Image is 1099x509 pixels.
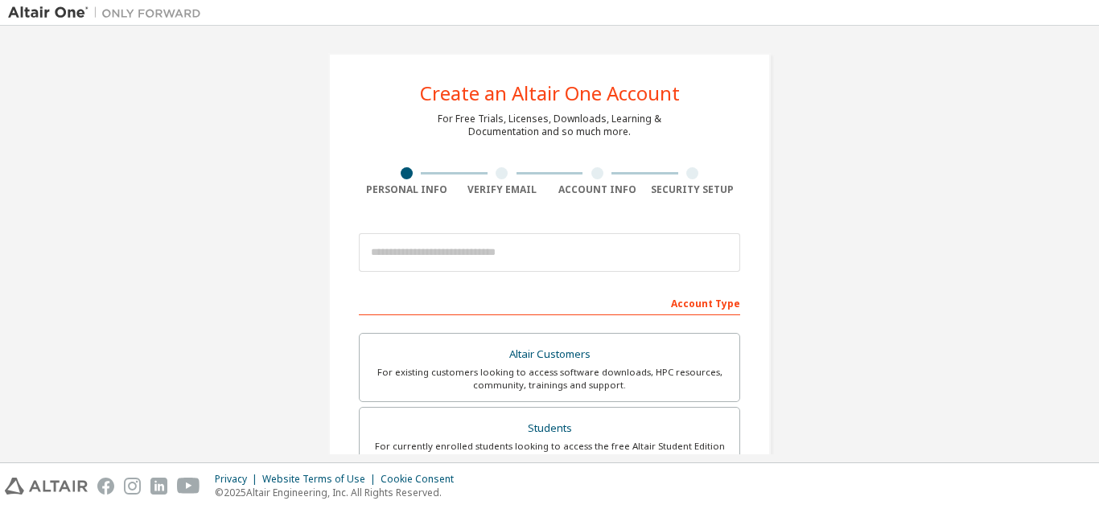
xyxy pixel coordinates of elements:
[369,440,730,466] div: For currently enrolled students looking to access the free Altair Student Edition bundle and all ...
[645,183,741,196] div: Security Setup
[150,478,167,495] img: linkedin.svg
[177,478,200,495] img: youtube.svg
[97,478,114,495] img: facebook.svg
[124,478,141,495] img: instagram.svg
[420,84,680,103] div: Create an Altair One Account
[549,183,645,196] div: Account Info
[359,289,740,315] div: Account Type
[262,473,381,486] div: Website Terms of Use
[215,473,262,486] div: Privacy
[5,478,88,495] img: altair_logo.svg
[455,183,550,196] div: Verify Email
[8,5,209,21] img: Altair One
[215,486,463,499] p: © 2025 Altair Engineering, Inc. All Rights Reserved.
[359,183,455,196] div: Personal Info
[381,473,463,486] div: Cookie Consent
[438,113,661,138] div: For Free Trials, Licenses, Downloads, Learning & Documentation and so much more.
[369,366,730,392] div: For existing customers looking to access software downloads, HPC resources, community, trainings ...
[369,417,730,440] div: Students
[369,343,730,366] div: Altair Customers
